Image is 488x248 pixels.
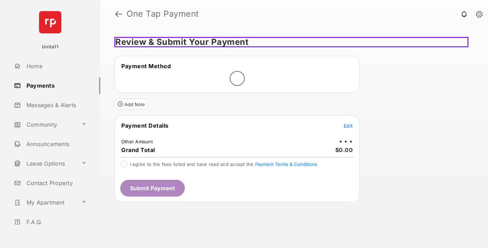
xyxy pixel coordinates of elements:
a: Messages & Alerts [11,97,100,113]
span: $0.00 [335,146,353,153]
a: Lease Options [11,155,78,172]
span: Payment Details [121,122,169,129]
td: Other Amount [121,138,153,145]
span: Grand Total [121,146,155,153]
button: Submit Payment [120,180,185,197]
img: svg+xml;base64,PHN2ZyB4bWxucz0iaHR0cDovL3d3dy53My5vcmcvMjAwMC9zdmciIHdpZHRoPSI2NCIgaGVpZ2h0PSI2NC... [39,11,61,33]
button: I agree to the fees listed and have read and accept the [255,161,317,167]
a: Community [11,116,78,133]
button: Add Note [114,98,148,110]
span: Edit [344,123,353,129]
span: I agree to the fees listed and have read and accept the [130,161,317,167]
h5: Review & Submit Your Payment [114,37,468,47]
strong: One Tap Payment [127,10,199,18]
button: Edit [344,122,353,129]
span: Payment Method [121,63,171,70]
a: Contact Property [11,175,100,191]
a: Announcements [11,136,100,152]
a: Home [11,58,100,74]
p: Unita11 [42,43,59,50]
a: F.A.Q. [11,214,100,230]
a: Payments [11,77,100,94]
a: My Apartment [11,194,78,211]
